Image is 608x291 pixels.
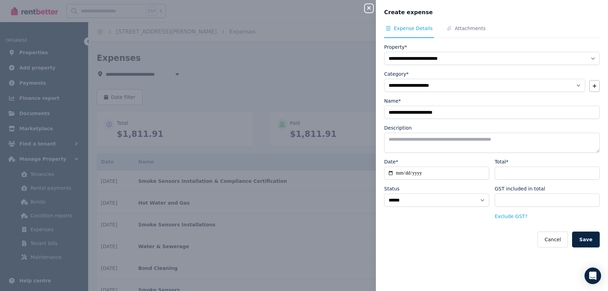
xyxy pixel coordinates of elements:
[538,232,568,247] button: Cancel
[495,213,528,220] button: Exclude GST?
[384,97,401,104] label: Name*
[384,124,412,131] label: Description
[384,185,400,192] label: Status
[384,8,433,17] span: Create expense
[384,158,398,165] label: Date*
[384,44,407,50] label: Property*
[455,25,485,32] span: Attachments
[394,25,433,32] span: Expense Details
[572,232,600,247] button: Save
[585,267,601,284] div: Open Intercom Messenger
[384,71,409,77] label: Category*
[384,25,600,38] nav: Tabs
[495,185,545,192] label: GST included in total
[495,158,509,165] label: Total*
